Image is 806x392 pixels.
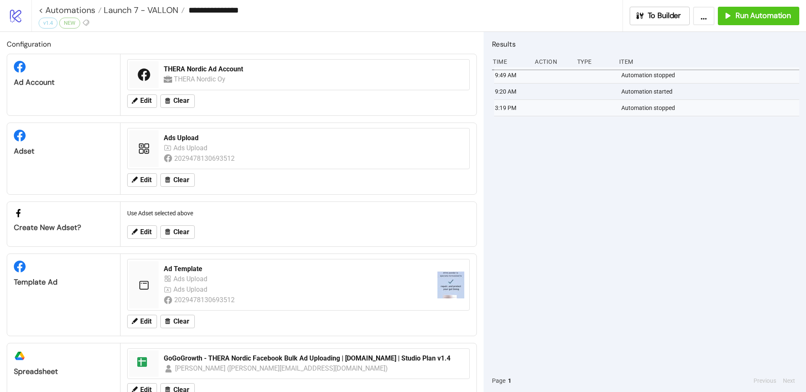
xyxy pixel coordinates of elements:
div: Action [534,54,570,70]
button: Edit [127,225,157,239]
button: 1 [505,376,514,385]
a: < Automations [39,6,102,14]
div: 3:19 PM [494,100,530,116]
button: To Builder [630,7,690,25]
div: Create new adset? [14,223,113,233]
div: 9:49 AM [494,67,530,83]
div: Template Ad [14,277,113,287]
button: Run Automation [718,7,799,25]
div: Item [618,54,799,70]
img: https://scontent-fra3-1.xx.fbcdn.net/v/t15.13418-10/456838756_1045004947134767_82803097101863013_... [437,272,464,298]
div: Ads Upload [173,143,209,153]
div: GoGoGrowth - THERA Nordic Facebook Bulk Ad Uploading | [DOMAIN_NAME] | Studio Plan v1.4 [164,354,464,363]
button: Next [780,376,798,385]
div: Use Adset selected above [124,205,473,221]
button: Edit [127,315,157,328]
div: Ad Template [164,264,431,274]
div: 9:20 AM [494,84,530,99]
button: Clear [160,225,195,239]
div: 2029478130693512 [174,153,236,164]
h2: Results [492,39,799,50]
span: Clear [173,176,189,184]
a: Launch 7 - VALLON [102,6,185,14]
span: Clear [173,228,189,236]
span: Edit [140,228,152,236]
button: Clear [160,173,195,187]
button: Clear [160,94,195,108]
div: [PERSON_NAME] ([PERSON_NAME][EMAIL_ADDRESS][DOMAIN_NAME]) [175,363,388,374]
div: Ad Account [14,78,113,87]
span: Edit [140,176,152,184]
div: THERA Nordic Ad Account [164,65,464,74]
div: v1.4 [39,18,58,29]
div: Type [576,54,612,70]
div: Ads Upload [164,133,464,143]
div: THERA Nordic Oy [174,74,227,84]
button: ... [693,7,714,25]
div: Ads Upload [173,274,209,284]
button: Clear [160,315,195,328]
button: Previous [751,376,779,385]
span: Run Automation [735,11,791,21]
span: Clear [173,97,189,105]
button: Edit [127,173,157,187]
div: Automation stopped [620,67,801,83]
h2: Configuration [7,39,477,50]
span: Launch 7 - VALLON [102,5,178,16]
div: 2029478130693512 [174,295,236,305]
span: To Builder [648,11,681,21]
div: Adset [14,146,113,156]
span: Edit [140,318,152,325]
div: NEW [59,18,80,29]
div: Automation started [620,84,801,99]
span: Page [492,376,505,385]
span: Clear [173,318,189,325]
div: Automation stopped [620,100,801,116]
div: Spreadsheet [14,367,113,376]
span: Edit [140,97,152,105]
div: Time [492,54,528,70]
button: Edit [127,94,157,108]
div: Ads Upload [173,284,209,295]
